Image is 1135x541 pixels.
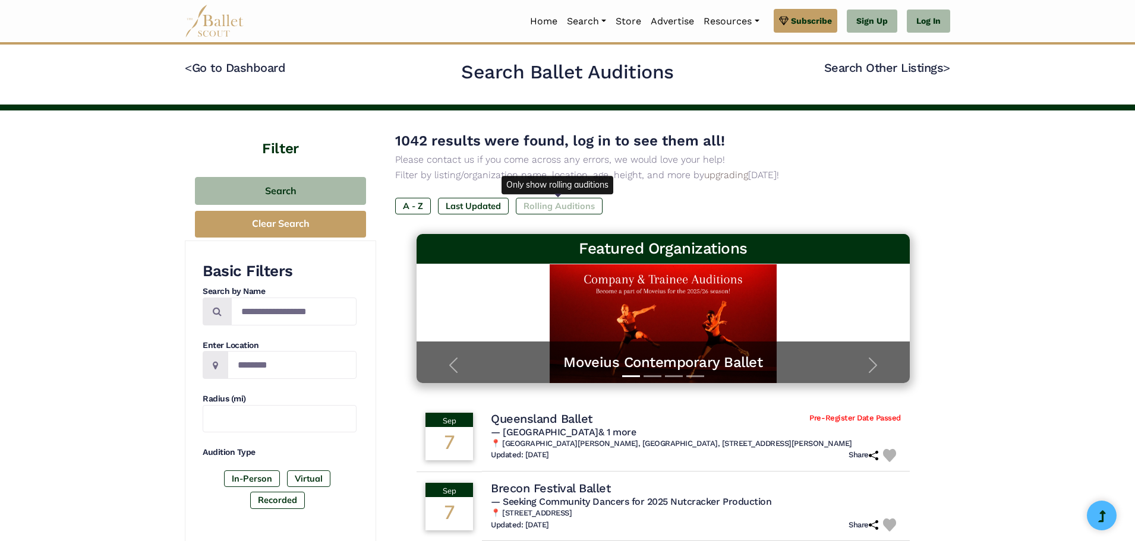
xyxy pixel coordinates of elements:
[228,351,357,379] input: Location
[203,393,357,405] h4: Radius (mi)
[809,413,900,423] span: Pre-Register Date Passed
[185,110,376,159] h4: Filter
[791,14,832,27] span: Subscribe
[907,10,950,33] a: Log In
[287,470,330,487] label: Virtual
[847,10,897,33] a: Sign Up
[644,369,661,383] button: Slide 2
[425,497,473,530] div: 7
[491,450,549,460] h6: Updated: [DATE]
[224,470,280,487] label: In-Person
[598,426,636,438] a: & 1 more
[395,198,431,214] label: A - Z
[943,60,950,75] code: >
[231,298,357,325] input: Search by names...
[461,60,674,85] h2: Search Ballet Auditions
[425,483,473,497] div: Sep
[699,9,764,34] a: Resources
[516,198,603,214] label: Rolling Auditions
[185,60,192,75] code: <
[611,9,646,34] a: Store
[491,508,901,518] h6: 📍 [STREET_ADDRESS]
[426,239,900,259] h3: Featured Organizations
[250,492,305,508] label: Recorded
[491,439,901,449] h6: 📍 [GEOGRAPHIC_DATA][PERSON_NAME], [GEOGRAPHIC_DATA], [STREET_ADDRESS][PERSON_NAME]
[491,411,592,426] h4: Queensland Ballet
[525,9,562,34] a: Home
[824,61,950,75] a: Search Other Listings>
[395,152,931,167] p: Please contact us if you come across any errors, we would love your help!
[438,198,509,214] label: Last Updated
[425,413,473,427] div: Sep
[203,340,357,352] h4: Enter Location
[195,211,366,238] button: Clear Search
[428,353,898,372] a: Moveius Contemporary Ballet
[665,369,683,383] button: Slide 3
[395,132,725,149] span: 1042 results were found, log in to see them all!
[646,9,699,34] a: Advertise
[491,520,549,530] h6: Updated: [DATE]
[562,9,611,34] a: Search
[195,177,366,205] button: Search
[704,169,748,181] a: upgrading
[774,9,837,33] a: Subscribe
[425,427,473,460] div: 7
[779,14,789,27] img: gem.svg
[849,520,878,530] h6: Share
[491,480,610,496] h4: Brecon Festival Ballet
[491,496,771,507] span: — Seeking Community Dancers for 2025 Nutcracker Production
[395,167,931,183] p: Filter by listing/organization name, location, age, height, and more by [DATE]!
[203,286,357,298] h4: Search by Name
[502,176,613,194] div: Only show rolling auditions
[185,61,285,75] a: <Go to Dashboard
[203,447,357,458] h4: Audition Type
[686,369,704,383] button: Slide 4
[622,369,640,383] button: Slide 1
[203,261,357,281] h3: Basic Filters
[849,450,878,460] h6: Share
[491,426,636,438] span: — [GEOGRAPHIC_DATA]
